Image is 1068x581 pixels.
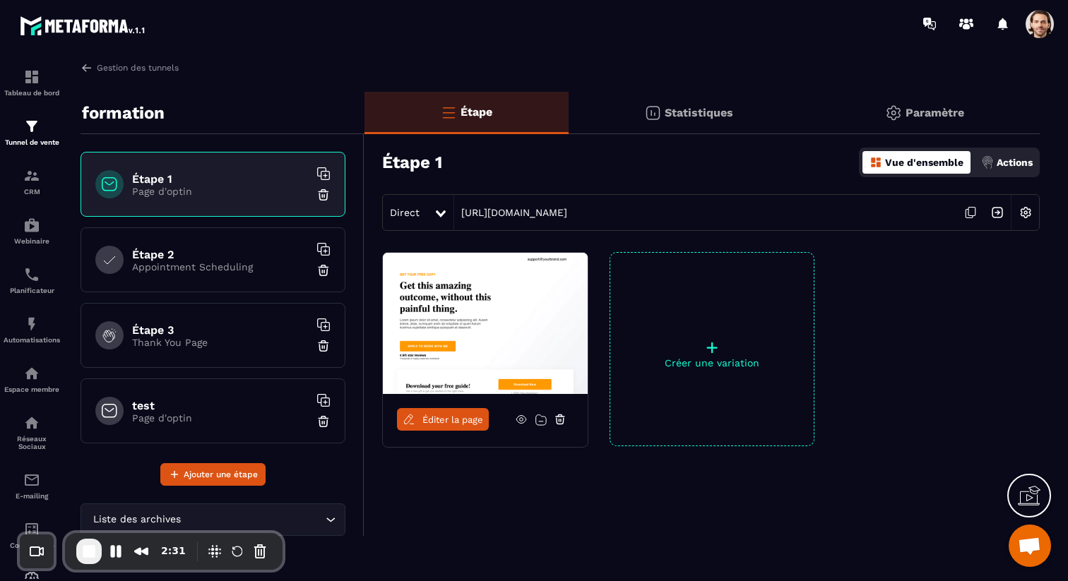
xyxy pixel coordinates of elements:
[885,104,902,121] img: setting-gr.5f69749f.svg
[4,305,60,354] a: automationsautomationsAutomatisations
[81,61,93,74] img: arrow
[23,167,40,184] img: formation
[4,336,60,344] p: Automatisations
[132,186,309,197] p: Page d'optin
[390,207,420,218] span: Direct
[1012,199,1039,226] img: setting-w.858f3a88.svg
[4,385,60,393] p: Espace membre
[316,188,331,202] img: trash
[4,107,60,157] a: formationformationTunnel de vente
[81,503,345,536] div: Search for option
[132,399,309,412] h6: test
[90,512,184,527] span: Liste des archives
[316,263,331,277] img: trash
[454,207,567,218] a: [URL][DOMAIN_NAME]
[316,414,331,429] img: trash
[23,365,40,382] img: automations
[397,408,489,431] a: Éditer la page
[160,463,266,486] button: Ajouter une étape
[383,253,588,394] img: image
[23,521,40,538] img: accountant
[184,467,258,481] span: Ajouter une étape
[981,156,994,169] img: actions.d6e523a2.png
[4,461,60,510] a: emailemailE-mailing
[23,472,40,489] img: email
[23,68,40,85] img: formation
[4,157,60,206] a: formationformationCRM
[82,99,165,127] p: formation
[23,316,40,333] img: automations
[440,104,457,121] img: bars-o.4a397970.svg
[644,104,661,121] img: stats.20deebd0.svg
[4,354,60,404] a: automationsautomationsEspace membre
[23,217,40,234] img: automations
[4,188,60,196] p: CRM
[132,323,309,337] h6: Étape 3
[422,414,483,425] span: Éditer la page
[184,512,322,527] input: Search for option
[984,199,1011,226] img: arrow-next.bcc2205e.svg
[132,261,309,272] p: Appointment Scheduling
[4,237,60,245] p: Webinaire
[132,337,309,348] p: Thank You Page
[4,492,60,500] p: E-mailing
[23,414,40,431] img: social-network
[132,412,309,424] p: Page d'optin
[906,106,964,119] p: Paramètre
[4,58,60,107] a: formationformationTableau de bord
[4,206,60,256] a: automationsautomationsWebinaire
[20,13,147,38] img: logo
[132,172,309,186] h6: Étape 1
[997,157,1033,168] p: Actions
[610,357,814,369] p: Créer une variation
[4,510,60,560] a: accountantaccountantComptabilité
[4,138,60,146] p: Tunnel de vente
[132,248,309,261] h6: Étape 2
[23,118,40,135] img: formation
[4,541,60,549] p: Comptabilité
[885,157,963,168] p: Vue d'ensemble
[1009,525,1051,567] a: Ouvrir le chat
[23,266,40,283] img: scheduler
[665,106,733,119] p: Statistiques
[461,105,492,119] p: Étape
[610,337,814,357] p: +
[81,61,179,74] a: Gestion des tunnels
[382,152,442,172] h3: Étape 1
[870,156,882,169] img: dashboard-orange.40269519.svg
[316,339,331,353] img: trash
[4,256,60,305] a: schedulerschedulerPlanificateur
[4,404,60,461] a: social-networksocial-networkRéseaux Sociaux
[4,287,60,294] p: Planificateur
[4,435,60,450] p: Réseaux Sociaux
[4,89,60,97] p: Tableau de bord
